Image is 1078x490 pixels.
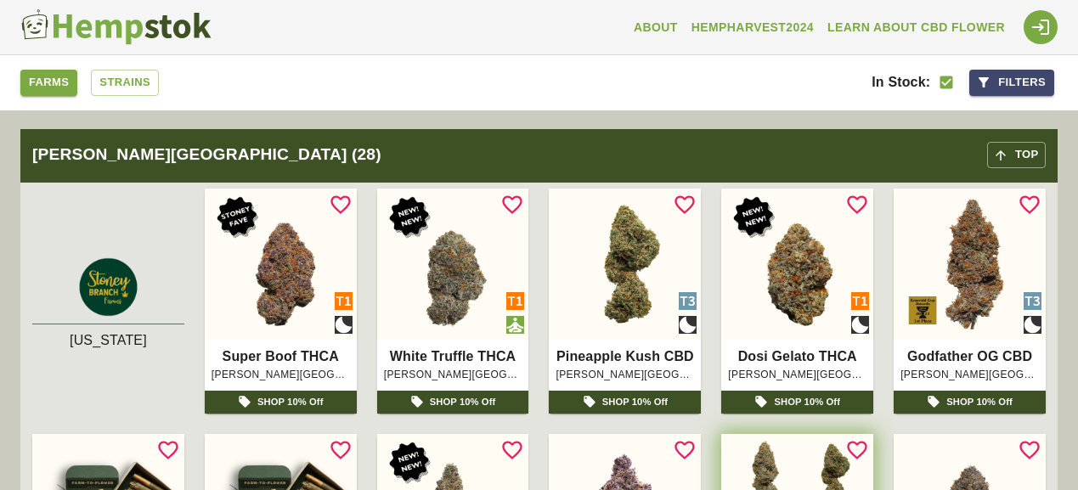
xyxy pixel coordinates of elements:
[851,292,869,310] img: Type 1
[894,189,1046,341] img: Godfather OG CBD
[377,189,529,341] img: White Truffle THCA
[851,316,869,334] img: indica-leaning
[627,12,685,43] a: About
[156,438,180,462] svg: Login to Add Favorite
[335,292,353,310] img: Type 1
[212,346,350,367] p: Super Boof THCA
[212,346,350,384] a: Super Boof THCA[PERSON_NAME][GEOGRAPHIC_DATA]
[987,142,1046,168] button: top
[32,330,184,351] div: [US_STATE]
[556,346,694,384] a: Pineapple Kush CBD[PERSON_NAME][GEOGRAPHIC_DATA]
[1024,292,1041,310] img: Type 3
[556,367,694,384] span: [PERSON_NAME][GEOGRAPHIC_DATA]
[384,346,522,367] p: White Truffle THCA
[602,395,669,409] p: SHOP 10% Off
[900,346,1039,384] a: Godfather OG CBD[PERSON_NAME][GEOGRAPHIC_DATA]
[728,346,866,384] a: Dosi Gelato THCA[PERSON_NAME][GEOGRAPHIC_DATA]
[91,70,159,96] a: Strains
[673,193,697,217] svg: Login to Add Favorite
[721,189,873,341] img: Dosi Gelato THCA
[205,189,357,341] img: Super Boof THCA
[32,251,184,324] img: Stoney Branch Farms
[329,438,353,462] svg: Login to Add Favorite
[20,8,218,46] a: Hempstok Logo
[430,395,496,409] p: SHOP 10% Off
[257,395,324,409] p: SHOP 10% Off
[845,438,869,462] svg: Login to Add Favorite
[774,395,840,409] p: SHOP 10% Off
[506,292,524,310] img: Type 1
[685,12,821,43] a: HempHarvest2024
[506,316,524,334] img: hybrid
[329,193,353,217] svg: Login to Add Favorite
[679,316,697,334] img: indica
[384,346,522,384] a: White Truffle THCA[PERSON_NAME][GEOGRAPHIC_DATA]
[946,395,1013,409] p: SHOP 10% Off
[728,346,866,367] p: Dosi Gelato THCA
[212,367,350,384] span: [PERSON_NAME][GEOGRAPHIC_DATA]
[500,438,524,462] svg: Login to Add Favorite
[549,189,701,341] img: Pineapple Kush CBD
[900,367,1039,384] span: [PERSON_NAME][GEOGRAPHIC_DATA]
[335,316,353,334] img: indica
[679,292,697,310] img: Type 3
[1018,438,1041,462] svg: Login to Add Favorite
[1018,193,1041,217] svg: Login to Add Favorite
[845,193,869,217] svg: Login to Add Favorite
[1024,10,1058,44] div: Login
[20,8,212,46] img: Hempstok Logo
[821,12,1012,43] a: Learn About CBD Flower
[500,193,524,217] svg: Login to Add Favorite
[969,70,1054,96] button: Filters
[728,367,866,384] span: [PERSON_NAME][GEOGRAPHIC_DATA]
[556,346,694,367] p: Pineapple Kush CBD
[32,143,987,167] h2: [PERSON_NAME][GEOGRAPHIC_DATA] (28)
[1024,316,1041,334] img: indica
[673,438,697,462] svg: Login to Add Favorite
[20,70,77,96] a: Farms
[384,367,522,384] span: [PERSON_NAME][GEOGRAPHIC_DATA]
[872,75,930,89] span: In Stock:
[900,346,1039,367] p: Godfather OG CBD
